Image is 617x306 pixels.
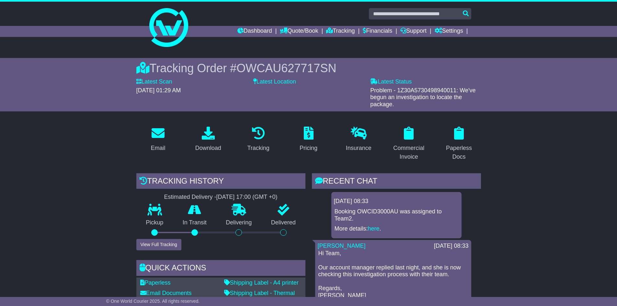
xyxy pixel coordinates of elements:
[261,219,305,226] p: Delivered
[136,61,481,75] div: Tracking Order #
[136,87,181,94] span: [DATE] 01:29 AM
[318,250,468,299] p: Hi Team, Our account manager replied last night, and she is now checking this investigation proce...
[224,290,295,303] a: Shipping Label - Thermal printer
[247,144,269,153] div: Tracking
[140,279,171,286] a: Paperless
[136,194,305,201] div: Estimated Delivery -
[224,279,299,286] a: Shipping Label - A4 printer
[441,144,477,161] div: Paperless Docs
[335,208,458,222] p: Booking OWCID3000AU was assigned to Team2.
[195,144,221,153] div: Download
[151,144,165,153] div: Email
[136,219,173,226] p: Pickup
[346,144,371,153] div: Insurance
[437,124,481,164] a: Paperless Docs
[370,78,412,85] label: Latest Status
[173,219,216,226] p: In Transit
[295,124,322,155] a: Pricing
[146,124,169,155] a: Email
[326,26,355,37] a: Tracking
[216,219,262,226] p: Delivering
[387,124,431,164] a: Commercial Invoice
[434,243,469,250] div: [DATE] 08:33
[342,124,376,155] a: Insurance
[253,78,296,85] label: Latest Location
[191,124,225,155] a: Download
[136,239,181,250] button: View Full Tracking
[216,194,278,201] div: [DATE] 17:00 (GMT +0)
[363,26,392,37] a: Financials
[140,290,192,296] a: Email Documents
[370,87,475,108] span: Problem - 1Z30A5730498940011: We've begun an investigation to locate the package.
[400,26,427,37] a: Support
[136,78,172,85] label: Latest Scan
[368,225,380,232] a: here
[300,144,317,153] div: Pricing
[106,299,200,304] span: © One World Courier 2025. All rights reserved.
[334,198,459,205] div: [DATE] 08:33
[237,26,272,37] a: Dashboard
[435,26,463,37] a: Settings
[391,144,427,161] div: Commercial Invoice
[136,260,305,278] div: Quick Actions
[318,243,366,249] a: [PERSON_NAME]
[136,173,305,191] div: Tracking history
[243,124,273,155] a: Tracking
[280,26,318,37] a: Quote/Book
[312,173,481,191] div: RECENT CHAT
[335,225,458,232] p: More details: .
[236,62,336,75] span: OWCAU627717SN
